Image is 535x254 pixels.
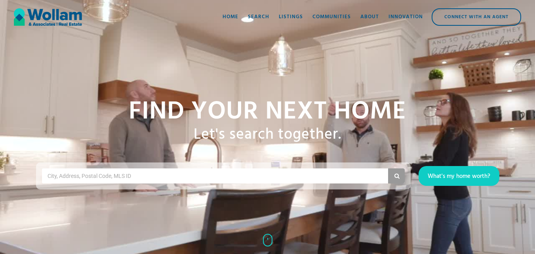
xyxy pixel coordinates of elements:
a: Connect with an Agent [432,8,521,26]
a: What's my home worth? [419,166,499,186]
a: Innovation [384,5,428,29]
a: Home [218,5,243,29]
div: Innovation [388,13,423,21]
a: Listings [274,5,308,29]
h1: Let's search together. [194,126,341,144]
h1: Find your NExt home [129,98,406,126]
div: Listings [279,13,303,21]
div: Connect with an Agent [432,9,520,25]
a: About [356,5,384,29]
a: home [14,5,82,29]
a: Search [243,5,274,29]
div: Search [248,13,269,21]
div: About [360,13,379,21]
button: Search [388,168,405,183]
div: Communities [312,13,351,21]
div: Home [223,13,238,21]
a: Communities [308,5,356,29]
input: City, Address, Postal Code, MLS ID [47,170,139,182]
